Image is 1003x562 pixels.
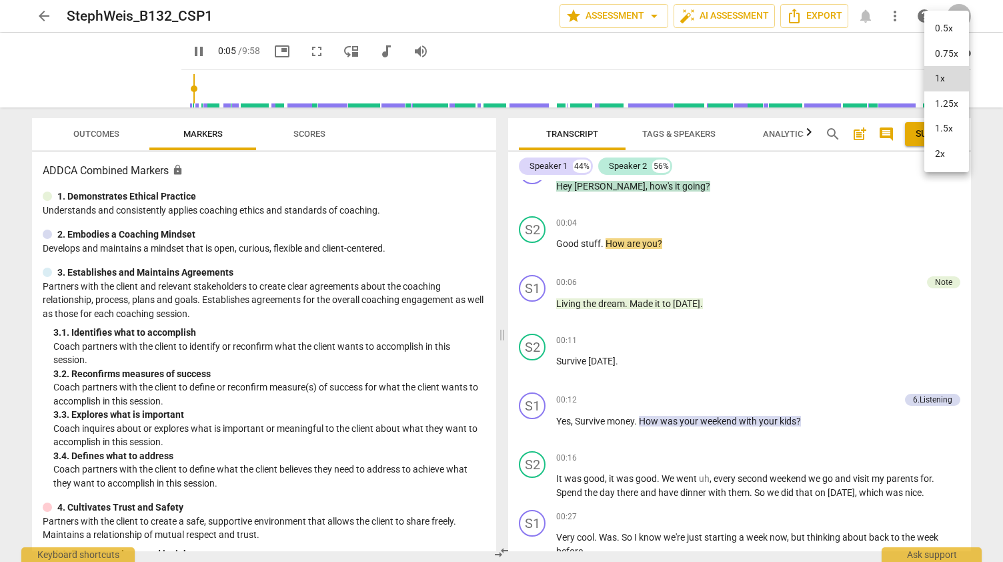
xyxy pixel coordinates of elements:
li: 0.75x [924,41,969,67]
li: 0.5x [924,16,969,41]
li: 1.5x [924,116,969,142]
li: 1.25x [924,91,969,117]
li: 2x [924,142,969,167]
li: 1x [924,66,969,91]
